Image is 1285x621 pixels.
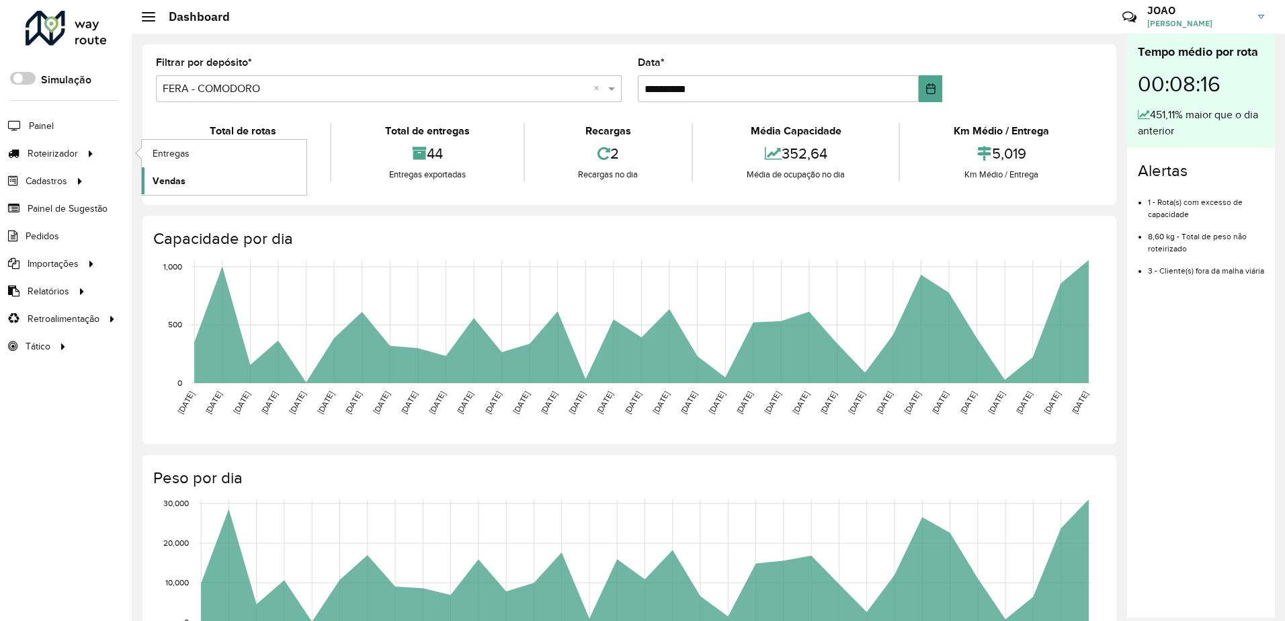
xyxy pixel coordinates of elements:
[168,321,182,329] text: 500
[1148,186,1264,220] li: 1 - Rota(s) com excesso de capacidade
[28,284,69,298] span: Relatórios
[1115,3,1144,32] a: Contato Rápido
[483,390,503,415] text: [DATE]
[763,390,782,415] text: [DATE]
[259,390,279,415] text: [DATE]
[153,229,1103,249] h4: Capacidade por dia
[1148,220,1264,255] li: 8,60 kg - Total de peso não roteirizado
[159,123,327,139] div: Total de rotas
[696,139,895,168] div: 352,64
[153,147,190,161] span: Entregas
[539,390,558,415] text: [DATE]
[165,578,189,587] text: 10,000
[1147,17,1248,30] span: [PERSON_NAME]
[372,390,391,415] text: [DATE]
[903,168,1100,181] div: Km Médio / Entrega
[455,390,474,415] text: [DATE]
[26,174,67,188] span: Cadastros
[847,390,866,415] text: [DATE]
[1014,390,1034,415] text: [DATE]
[696,123,895,139] div: Média Capacidade
[29,119,54,133] span: Painel
[343,390,363,415] text: [DATE]
[1138,161,1264,181] h4: Alertas
[987,390,1006,415] text: [DATE]
[707,390,727,415] text: [DATE]
[288,390,307,415] text: [DATE]
[26,339,50,354] span: Tático
[153,468,1103,488] h4: Peso por dia
[163,262,182,271] text: 1,000
[1147,4,1248,17] h3: JOAO
[679,390,698,415] text: [DATE]
[335,123,520,139] div: Total de entregas
[399,390,419,415] text: [DATE]
[903,390,922,415] text: [DATE]
[163,538,189,547] text: 20,000
[232,390,251,415] text: [DATE]
[204,390,223,415] text: [DATE]
[930,390,950,415] text: [DATE]
[735,390,754,415] text: [DATE]
[335,168,520,181] div: Entregas exportadas
[1148,255,1264,277] li: 3 - Cliente(s) fora da malha viária
[163,499,189,507] text: 30,000
[28,257,79,271] span: Importações
[903,139,1100,168] div: 5,019
[26,229,59,243] span: Pedidos
[595,390,614,415] text: [DATE]
[142,140,306,167] a: Entregas
[28,147,78,161] span: Roteirizador
[316,390,335,415] text: [DATE]
[177,378,182,387] text: 0
[790,390,810,415] text: [DATE]
[511,390,531,415] text: [DATE]
[176,390,196,415] text: [DATE]
[567,390,587,415] text: [DATE]
[528,123,689,139] div: Recargas
[1042,390,1062,415] text: [DATE]
[919,75,942,102] button: Choose Date
[958,390,978,415] text: [DATE]
[153,174,185,188] span: Vendas
[528,168,689,181] div: Recargas no dia
[1070,390,1089,415] text: [DATE]
[1138,43,1264,61] div: Tempo médio por rota
[651,390,671,415] text: [DATE]
[623,390,642,415] text: [DATE]
[155,9,230,24] h2: Dashboard
[427,390,447,415] text: [DATE]
[335,139,520,168] div: 44
[696,168,895,181] div: Média de ocupação no dia
[41,72,91,88] label: Simulação
[903,123,1100,139] div: Km Médio / Entrega
[1138,61,1264,107] div: 00:08:16
[874,390,894,415] text: [DATE]
[593,81,605,97] span: Clear all
[28,202,108,216] span: Painel de Sugestão
[819,390,838,415] text: [DATE]
[528,139,689,168] div: 2
[156,54,252,71] label: Filtrar por depósito
[1138,107,1264,139] div: 451,11% maior que o dia anterior
[638,54,665,71] label: Data
[142,167,306,194] a: Vendas
[28,312,99,326] span: Retroalimentação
